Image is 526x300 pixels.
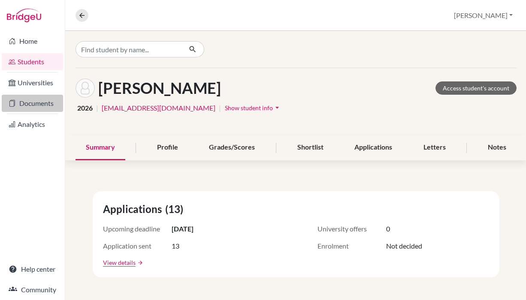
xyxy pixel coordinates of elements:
[450,7,517,24] button: [PERSON_NAME]
[103,241,172,251] span: Application sent
[172,241,179,251] span: 13
[2,261,63,278] a: Help center
[386,241,422,251] span: Not decided
[136,260,143,266] a: arrow_forward
[2,95,63,112] a: Documents
[219,103,221,113] span: |
[386,224,390,234] span: 0
[147,135,188,160] div: Profile
[172,224,193,234] span: [DATE]
[478,135,517,160] div: Notes
[199,135,265,160] div: Grades/Scores
[96,103,98,113] span: |
[413,135,456,160] div: Letters
[98,79,221,97] h1: [PERSON_NAME]
[2,33,63,50] a: Home
[102,103,215,113] a: [EMAIL_ADDRESS][DOMAIN_NAME]
[435,81,517,95] a: Access student's account
[2,74,63,91] a: Universities
[77,103,93,113] span: 2026
[344,135,402,160] div: Applications
[165,201,187,217] span: (13)
[317,241,386,251] span: Enrolment
[76,78,95,98] img: DIZA KAKKAR's avatar
[2,281,63,298] a: Community
[103,201,165,217] span: Applications
[76,135,125,160] div: Summary
[7,9,41,22] img: Bridge-U
[76,41,182,57] input: Find student by name...
[2,53,63,70] a: Students
[224,101,282,114] button: Show student infoarrow_drop_down
[287,135,334,160] div: Shortlist
[103,258,136,267] a: View details
[2,116,63,133] a: Analytics
[273,103,281,112] i: arrow_drop_down
[103,224,172,234] span: Upcoming deadline
[317,224,386,234] span: University offers
[225,104,273,111] span: Show student info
